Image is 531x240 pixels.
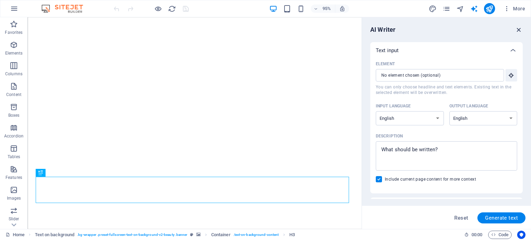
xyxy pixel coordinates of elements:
p: Elements [5,50,23,56]
p: Columns [5,71,22,77]
i: Reload page [168,5,176,13]
p: Boxes [8,113,20,118]
div: Text input [370,59,523,193]
span: More [503,5,525,12]
button: Reset [450,212,472,223]
i: This element is a customizable preset [190,233,193,237]
p: Description [376,133,403,139]
h6: 95% [321,4,332,13]
p: Content [6,92,21,97]
div: Text settings [370,198,523,214]
textarea: Description [379,145,514,167]
h6: AI Writer [370,26,395,34]
button: Generate text [477,212,525,223]
h6: Session time [464,231,483,239]
button: design [429,4,437,13]
div: Text input [370,42,523,59]
span: Code [491,231,509,239]
span: You can only choose headline and text elements. Existing text in the selected element will be ove... [376,84,517,95]
button: ElementYou can only choose headline and text elements. Existing text in the selected element will... [505,69,517,81]
button: Usercentrics [517,231,525,239]
p: Text input [376,47,399,54]
i: Publish [485,5,493,13]
button: reload [168,4,176,13]
button: Code [488,231,512,239]
p: Favorites [5,30,22,35]
select: Output language [449,111,518,125]
a: Click to cancel selection. Double-click to open Pages [6,231,25,239]
button: publish [484,3,495,14]
p: Images [7,195,21,201]
span: Click to select. Double-click to edit [211,231,231,239]
span: . bg-wrapper .preset-fullscreen-text-on-background-v2-beauty .banner [77,231,187,239]
p: Accordion [4,133,24,139]
span: 00 00 [472,231,482,239]
button: More [501,3,528,14]
select: Input language [376,111,444,125]
span: Include current page content for more context [385,176,476,182]
button: pages [442,4,451,13]
button: Click here to leave preview mode and continue editing [154,4,162,13]
i: AI Writer [470,5,478,13]
span: Generate text [485,215,518,221]
i: Design (Ctrl+Alt+Y) [429,5,437,13]
button: navigator [456,4,465,13]
i: Pages (Ctrl+Alt+S) [442,5,450,13]
p: Slider [9,216,19,222]
i: On resize automatically adjust zoom level to fit chosen device. [339,6,345,12]
i: This element contains a background [196,233,201,237]
p: Element [376,61,395,67]
img: Editor Logo [40,4,92,13]
button: 95% [311,4,335,13]
p: Output language [449,103,488,109]
button: text_generator [470,4,478,13]
span: : [476,232,477,237]
span: Click to select. Double-click to edit [35,231,75,239]
nav: breadcrumb [35,231,295,239]
span: Reset [454,215,468,221]
p: Tables [8,154,20,160]
input: ElementYou can only choose headline and text elements. Existing text in the selected element will... [376,69,499,81]
span: Click to select. Double-click to edit [289,231,295,239]
span: . text-on-background-content [233,231,279,239]
p: Features [6,175,22,180]
p: Input language [376,103,411,109]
